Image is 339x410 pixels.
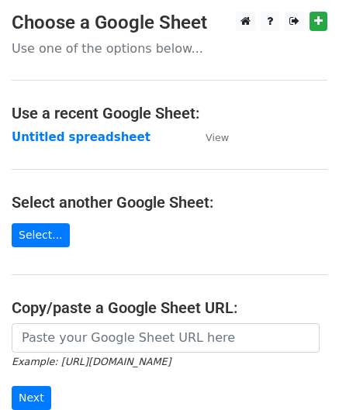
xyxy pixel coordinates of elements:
a: Select... [12,223,70,247]
h3: Choose a Google Sheet [12,12,327,34]
input: Paste your Google Sheet URL here [12,323,320,353]
small: View [206,132,229,143]
a: View [190,130,229,144]
input: Next [12,386,51,410]
small: Example: [URL][DOMAIN_NAME] [12,356,171,367]
a: Untitled spreadsheet [12,130,150,144]
p: Use one of the options below... [12,40,327,57]
h4: Use a recent Google Sheet: [12,104,327,122]
h4: Copy/paste a Google Sheet URL: [12,298,327,317]
h4: Select another Google Sheet: [12,193,327,212]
